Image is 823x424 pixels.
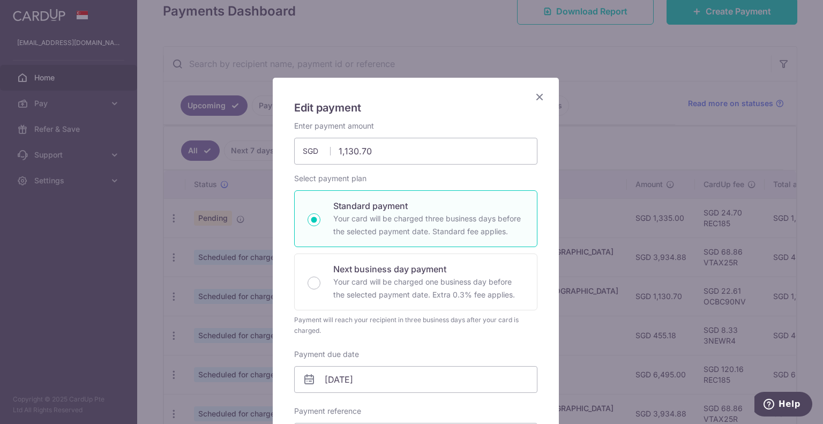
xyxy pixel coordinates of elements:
label: Select payment plan [294,173,366,184]
div: Payment will reach your recipient in three business days after your card is charged. [294,315,537,336]
h5: Edit payment [294,99,537,116]
iframe: Opens a widget where you can find more information [754,392,812,419]
label: Payment reference [294,406,361,416]
p: Standard payment [333,199,524,212]
input: DD / MM / YYYY [294,366,537,393]
button: Close [533,91,546,103]
p: Your card will be charged one business day before the selected payment date. Extra 0.3% fee applies. [333,276,524,301]
span: SGD [303,146,331,157]
p: Next business day payment [333,263,524,276]
input: 0.00 [294,138,537,165]
p: Your card will be charged three business days before the selected payment date. Standard fee appl... [333,212,524,238]
label: Payment due date [294,349,359,360]
label: Enter payment amount [294,121,374,131]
